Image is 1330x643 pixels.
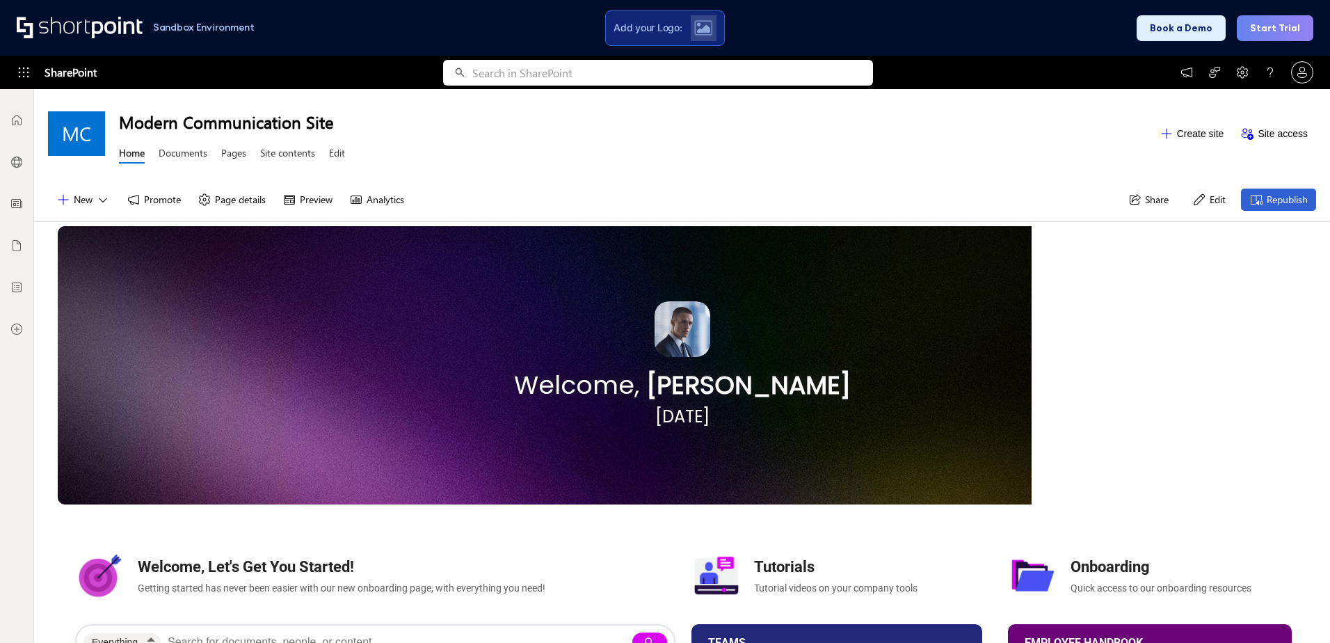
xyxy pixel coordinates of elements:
[119,111,1151,133] h1: Modern Communication Site
[138,555,670,578] div: Welcome, Let's Get You Started!
[138,581,670,596] div: Getting started has never been easier with our new onboarding page, with everything you need!
[1137,15,1226,41] button: Book a Demo
[614,22,682,34] span: Add your Logo:
[1184,189,1234,211] button: Edit
[1151,122,1233,145] button: Create site
[189,189,274,211] button: Page details
[1241,189,1316,211] button: Republish
[274,189,341,211] button: Preview
[153,24,255,31] h1: Sandbox Environment
[45,56,97,89] span: SharePoint
[48,189,118,211] button: New
[119,146,145,164] a: Home
[341,189,412,211] button: Analytics
[1119,189,1177,211] button: Share
[646,367,851,403] strong: [PERSON_NAME]
[1237,15,1313,41] button: Start Trial
[62,122,91,145] span: MC
[472,60,872,86] input: Search in SharePoint
[1071,581,1297,596] div: Quick access to our onboarding resources
[221,146,246,164] a: Pages
[754,555,987,578] div: Tutorials
[514,367,639,403] span: Welcome,
[1232,122,1316,145] button: Site access
[694,20,712,35] img: Upload logo
[754,581,987,596] div: Tutorial videos on your company tools
[260,146,315,164] a: Site contents
[118,189,189,211] button: Promote
[1071,555,1297,578] div: Onboarding
[329,146,345,164] a: Edit
[159,146,207,164] a: Documents
[1260,576,1330,643] iframe: Chat Widget
[655,405,710,428] span: [DATE]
